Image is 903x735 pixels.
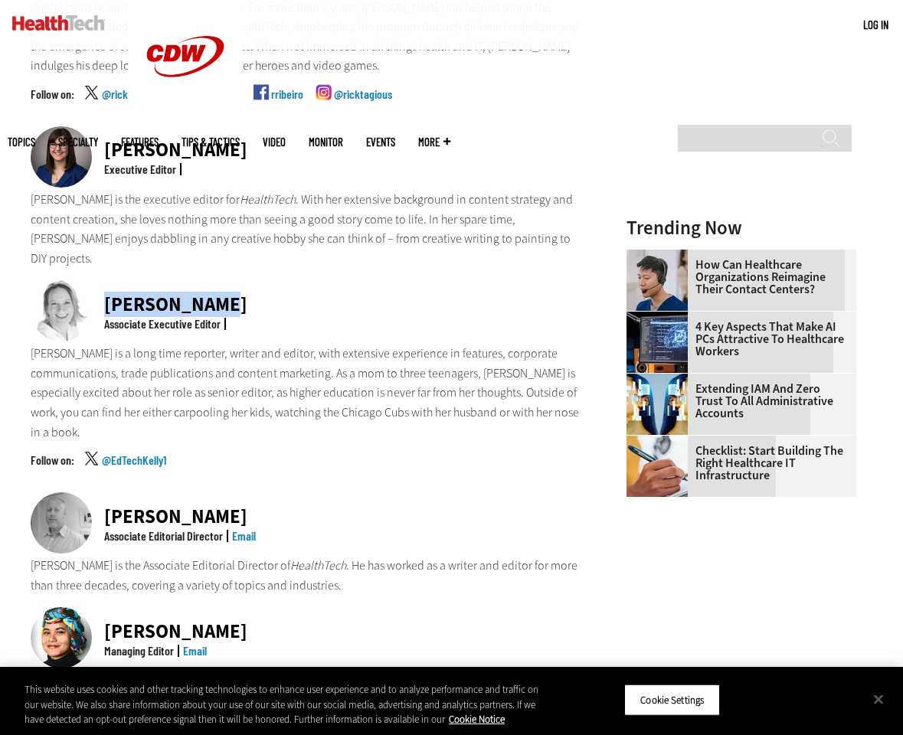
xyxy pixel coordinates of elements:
[31,556,587,595] p: [PERSON_NAME] is the Associate Editorial Director of . He has worked as a writer and editor for m...
[309,136,343,148] a: MonITor
[121,136,159,148] a: Features
[627,250,695,262] a: Healthcare contact center
[627,374,688,435] img: abstract image of woman with pixelated face
[104,295,247,314] div: [PERSON_NAME]
[104,163,176,175] div: Executive Editor
[182,136,240,148] a: Tips & Tactics
[627,259,847,296] a: How Can Healthcare Organizations Reimagine Their Contact Centers?
[104,622,247,641] div: [PERSON_NAME]
[31,607,92,668] img: Teta Alim
[102,454,166,492] a: @EdTechKelly1
[863,18,888,31] a: Log in
[627,321,847,358] a: 4 Key Aspects That Make AI PCs Attractive to Healthcare Workers
[627,312,688,373] img: Desktop monitor with brain AI concept
[104,318,221,330] div: Associate Executive Editor
[183,643,207,658] a: Email
[263,136,286,148] a: Video
[128,101,243,117] a: CDW
[25,682,541,727] div: This website uses cookies and other tracking technologies to enhance user experience and to analy...
[627,250,688,311] img: Healthcare contact center
[104,507,256,526] div: [PERSON_NAME]
[232,528,256,543] a: Email
[627,436,688,497] img: Person with a clipboard checking a list
[449,713,505,726] a: More information about your privacy
[627,312,695,324] a: Desktop monitor with brain AI concept
[104,645,174,657] div: Managing Editor
[627,218,856,237] h3: Trending Now
[8,136,35,148] span: Topics
[31,190,587,268] p: [PERSON_NAME] is the executive editor for . With her extensive background in content strategy and...
[366,136,395,148] a: Events
[12,15,105,31] img: Home
[290,557,346,573] em: HealthTech
[31,492,92,554] img: Matt McLaughlin
[624,684,720,716] button: Cookie Settings
[627,383,847,420] a: Extending IAM and Zero Trust to All Administrative Accounts
[627,436,695,448] a: Person with a clipboard checking a list
[58,136,98,148] span: Specialty
[862,682,895,716] button: Close
[31,344,587,442] p: [PERSON_NAME] is a long time reporter, writer and editor, with extensive experience in features, ...
[627,374,695,386] a: abstract image of woman with pixelated face
[104,530,223,542] div: Associate Editorial Director
[418,136,450,148] span: More
[31,280,92,341] img: Kelly Konrad
[863,17,888,33] div: User menu
[240,191,296,207] em: HealthTech
[627,445,847,482] a: Checklist: Start Building the Right Healthcare IT Infrastructure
